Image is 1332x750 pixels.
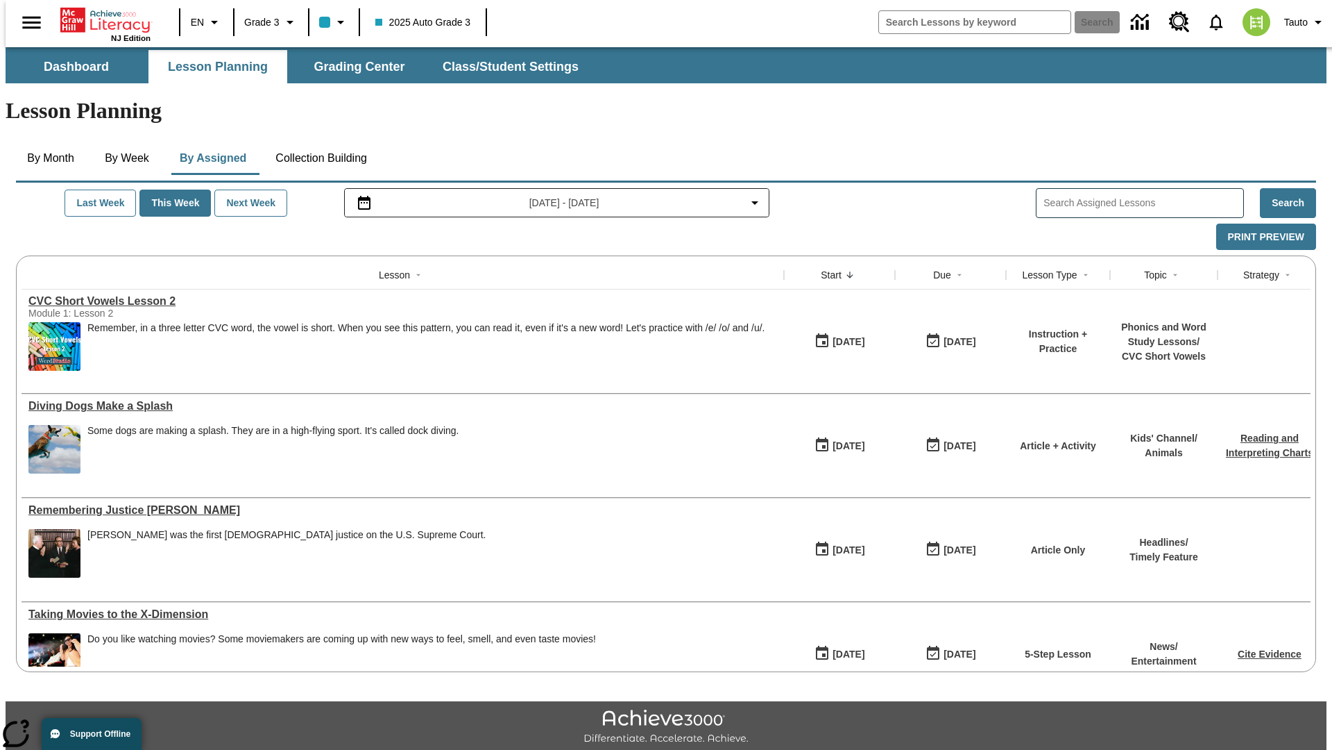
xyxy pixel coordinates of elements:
p: Article Only [1031,543,1086,558]
button: Lesson Planning [148,50,287,83]
p: Instruction + Practice [1013,327,1103,356]
img: Achieve3000 Differentiate Accelerate Achieve [583,710,749,745]
a: Data Center [1122,3,1161,42]
a: Reading and Interpreting Charts [1226,433,1313,458]
button: 08/18/25: First time the lesson was available [810,328,869,355]
input: search field [879,11,1070,33]
span: Grade 3 [244,15,280,30]
div: Diving Dogs Make a Splash [28,400,777,412]
p: Do you like watching movies? Some moviemakers are coming up with new ways to feel, smell, and eve... [87,633,596,645]
button: 08/18/25: Last day the lesson can be accessed [921,537,980,563]
div: Topic [1144,268,1167,282]
img: Panel in front of the seats sprays water mist to the happy audience at a 4DX-equipped theater. [28,633,80,682]
div: Home [60,5,151,42]
div: SubNavbar [6,50,591,83]
a: Home [60,6,151,34]
p: Phonics and Word Study Lessons / [1117,320,1211,349]
span: Remember, in a three letter CVC word, the vowel is short. When you see this pattern, you can read... [87,322,765,371]
p: Timely Feature [1129,550,1198,565]
button: Grade: Grade 3, Select a grade [239,10,304,35]
span: Tauto [1284,15,1308,30]
p: 5-Step Lesson [1025,647,1091,662]
button: Open side menu [11,2,52,43]
p: News / [1131,640,1196,654]
div: Lesson Type [1022,268,1077,282]
img: avatar image [1243,8,1270,36]
p: Entertainment [1131,654,1196,669]
a: Notifications [1198,4,1234,40]
span: NJ Edition [111,34,151,42]
button: This Week [139,190,211,217]
div: [DATE] [943,646,975,663]
button: 08/18/25: Last day the lesson can be accessed [921,433,980,459]
button: By Month [16,142,85,175]
input: Search Assigned Lessons [1043,193,1243,213]
div: Sandra Day O'Connor was the first female justice on the U.S. Supreme Court. [87,529,486,578]
button: Collection Building [264,142,378,175]
a: Remembering Justice O'Connor, Lessons [28,504,777,517]
button: Sort [1279,267,1296,283]
p: Kids' Channel / [1130,431,1197,446]
h1: Lesson Planning [6,98,1326,124]
div: [PERSON_NAME] was the first [DEMOGRAPHIC_DATA] justice on the U.S. Supreme Court. [87,529,486,541]
button: Next Week [214,190,287,217]
button: Select a new avatar [1234,4,1279,40]
a: Diving Dogs Make a Splash, Lessons [28,400,777,412]
button: Sort [1077,267,1094,283]
button: By Week [92,142,162,175]
a: CVC Short Vowels Lesson 2, Lessons [28,295,777,308]
button: 08/24/25: Last day the lesson can be accessed [921,641,980,667]
div: [DATE] [943,437,975,455]
div: [DATE] [943,542,975,559]
div: [DATE] [832,437,864,455]
div: Due [933,268,951,282]
button: Sort [1167,267,1184,283]
button: Language: EN, Select a language [185,10,229,35]
button: 08/18/25: First time the lesson was available [810,641,869,667]
button: Search [1260,188,1316,218]
button: Last Week [65,190,136,217]
button: 08/18/25: Last day the lesson can be accessed [921,328,980,355]
p: Animals [1130,446,1197,460]
svg: Collapse Date Range Filter [746,194,763,211]
div: [DATE] [832,646,864,663]
button: Select the date range menu item [350,194,764,211]
button: Class/Student Settings [432,50,590,83]
div: Taking Movies to the X-Dimension [28,608,777,621]
button: Grading Center [290,50,429,83]
button: Sort [410,267,427,283]
div: Some dogs are making a splash. They are in a high-flying sport. It's called dock diving. [87,425,459,474]
div: Do you like watching movies? Some moviemakers are coming up with new ways to feel, smell, and eve... [87,633,596,682]
a: Taking Movies to the X-Dimension, Lessons [28,608,777,621]
img: CVC Short Vowels Lesson 2. [28,322,80,371]
p: Headlines / [1129,535,1198,550]
img: A dog is jumping high in the air in an attempt to grab a yellow toy with its mouth. [28,425,80,474]
button: 08/18/25: First time the lesson was available [810,537,869,563]
div: CVC Short Vowels Lesson 2 [28,295,777,308]
span: Support Offline [70,729,130,739]
div: Some dogs are making a splash. They are in a high-flying sport. It's called dock diving. [87,425,459,437]
a: Cite Evidence [1238,649,1301,660]
a: Resource Center, Will open in new tab [1161,3,1198,41]
div: [DATE] [832,542,864,559]
button: By Assigned [169,142,257,175]
p: CVC Short Vowels [1117,349,1211,364]
button: 08/18/25: First time the lesson was available [810,433,869,459]
img: Chief Justice Warren Burger, wearing a black robe, holds up his right hand and faces Sandra Day O... [28,529,80,578]
button: Class color is light blue. Change class color [314,10,355,35]
div: [DATE] [943,333,975,351]
span: [DATE] - [DATE] [529,196,599,210]
button: Sort [951,267,968,283]
button: Profile/Settings [1279,10,1332,35]
span: 2025 Auto Grade 3 [375,15,471,30]
div: Lesson [379,268,410,282]
div: [DATE] [832,333,864,351]
div: Module 1: Lesson 2 [28,308,237,319]
button: Dashboard [7,50,146,83]
button: Print Preview [1216,224,1316,251]
div: SubNavbar [6,47,1326,83]
button: Support Offline [42,718,142,750]
p: Remember, in a three letter CVC word, the vowel is short. When you see this pattern, you can read... [87,322,765,334]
